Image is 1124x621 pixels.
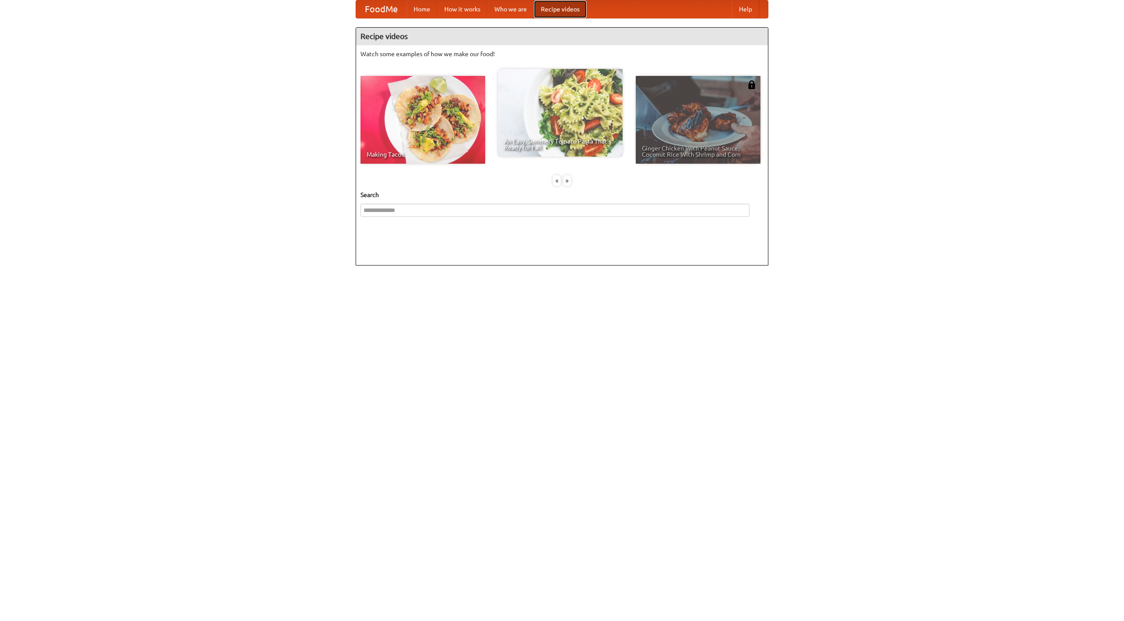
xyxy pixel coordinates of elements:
div: » [563,175,571,186]
span: Making Tacos [367,151,479,158]
a: FoodMe [356,0,407,18]
a: Help [732,0,759,18]
a: Making Tacos [360,76,485,164]
a: An Easy, Summery Tomato Pasta That's Ready for Fall [498,69,623,157]
h5: Search [360,190,764,199]
span: An Easy, Summery Tomato Pasta That's Ready for Fall [504,138,616,151]
a: Who we are [487,0,534,18]
img: 483408.png [747,80,756,89]
a: How it works [437,0,487,18]
p: Watch some examples of how we make our food! [360,50,764,58]
h4: Recipe videos [356,28,768,45]
a: Home [407,0,437,18]
a: Recipe videos [534,0,587,18]
div: « [553,175,561,186]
